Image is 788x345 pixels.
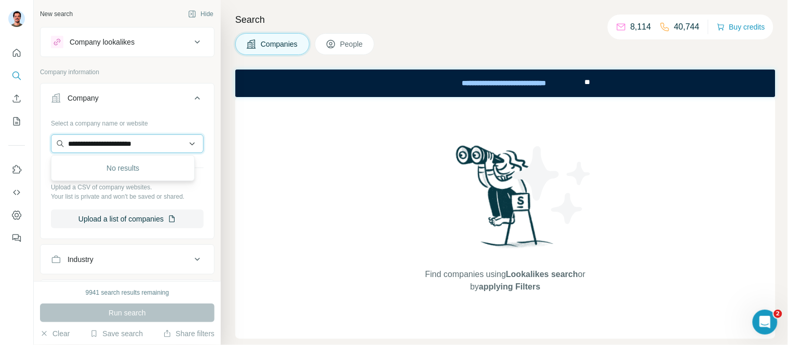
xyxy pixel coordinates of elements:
button: Industry [41,247,214,272]
iframe: Intercom live chat [753,310,778,335]
button: Dashboard [8,206,25,225]
button: Use Surfe API [8,183,25,202]
button: Hide [181,6,221,22]
p: Your list is private and won't be saved or shared. [51,192,204,201]
div: Select a company name or website [51,115,204,128]
div: New search [40,9,73,19]
button: My lists [8,112,25,131]
img: Avatar [8,10,25,27]
h4: Search [235,12,776,27]
div: Industry [68,254,94,265]
p: 8,114 [631,21,651,33]
img: Surfe Illustration - Stars [505,139,599,232]
button: Buy credits [717,20,765,34]
button: Company [41,86,214,115]
div: No results [54,158,192,178]
button: Upload a list of companies [51,210,204,228]
button: Feedback [8,229,25,247]
span: People [340,39,364,49]
div: 9941 search results remaining [86,288,169,297]
div: Company [68,93,99,103]
p: 40,744 [674,21,700,33]
button: Search [8,66,25,85]
button: Save search [90,328,143,339]
p: Upload a CSV of company websites. [51,183,204,192]
span: Lookalikes search [506,270,578,279]
div: Company lookalikes [70,37,135,47]
button: Enrich CSV [8,89,25,108]
button: Quick start [8,44,25,62]
img: Surfe Illustration - Woman searching with binoculars [451,143,559,258]
button: Clear [40,328,70,339]
span: 2 [774,310,782,318]
button: Share filters [163,328,215,339]
iframe: Banner [235,70,776,97]
p: Company information [40,67,215,77]
button: Use Surfe on LinkedIn [8,160,25,179]
span: Find companies using or by [422,268,589,293]
button: Company lookalikes [41,30,214,54]
span: applying Filters [479,282,540,291]
span: Companies [261,39,299,49]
